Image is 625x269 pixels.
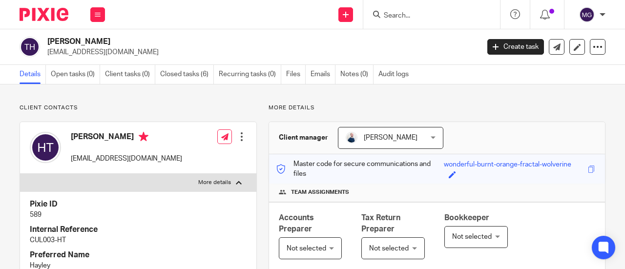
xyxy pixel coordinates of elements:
[444,160,571,171] div: wonderful-burnt-orange-fractal-wolverine
[311,65,335,84] a: Emails
[47,37,388,47] h2: [PERSON_NAME]
[279,133,328,143] h3: Client manager
[279,214,314,233] span: Accounts Preparer
[291,188,349,196] span: Team assignments
[30,235,247,245] p: CUL003-HT
[198,179,231,186] p: More details
[364,134,417,141] span: [PERSON_NAME]
[160,65,214,84] a: Closed tasks (6)
[47,47,473,57] p: [EMAIL_ADDRESS][DOMAIN_NAME]
[286,65,306,84] a: Files
[276,159,444,179] p: Master code for secure communications and files
[369,245,409,252] span: Not selected
[346,132,357,144] img: MC_T&CO-3.jpg
[20,8,68,21] img: Pixie
[340,65,374,84] a: Notes (0)
[378,65,414,84] a: Audit logs
[287,245,326,252] span: Not selected
[71,132,182,144] h4: [PERSON_NAME]
[452,233,492,240] span: Not selected
[269,104,605,112] p: More details
[51,65,100,84] a: Open tasks (0)
[30,132,61,163] img: svg%3E
[361,214,400,233] span: Tax Return Preparer
[30,210,247,220] p: 589
[579,7,595,22] img: svg%3E
[219,65,281,84] a: Recurring tasks (0)
[487,39,544,55] a: Create task
[444,214,489,222] span: Bookkeeper
[30,199,247,209] h4: Pixie ID
[30,250,247,260] h4: Preferred Name
[20,65,46,84] a: Details
[20,37,40,57] img: svg%3E
[20,104,257,112] p: Client contacts
[105,65,155,84] a: Client tasks (0)
[30,225,247,235] h4: Internal Reference
[139,132,148,142] i: Primary
[383,12,471,21] input: Search
[71,154,182,164] p: [EMAIL_ADDRESS][DOMAIN_NAME]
